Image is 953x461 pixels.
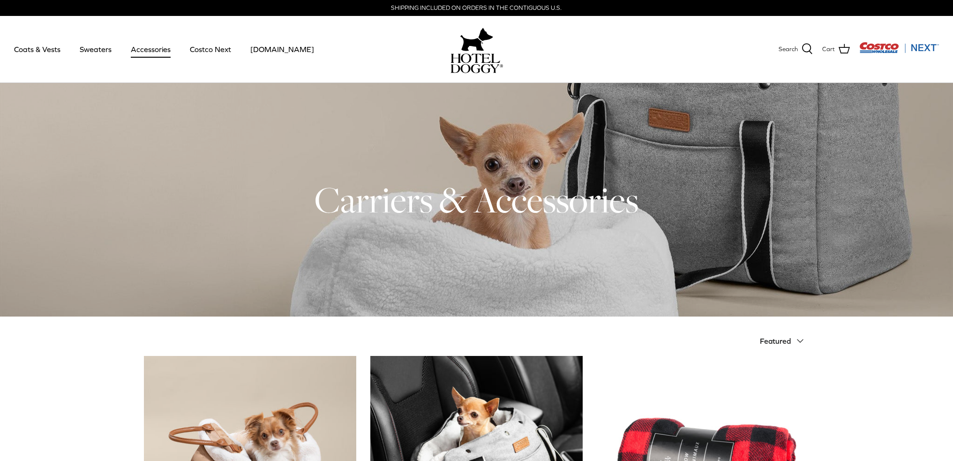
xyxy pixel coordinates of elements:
span: Cart [822,45,835,54]
span: Search [779,45,798,54]
a: Costco Next [181,33,240,65]
a: Accessories [122,33,179,65]
img: hoteldoggy.com [460,25,493,53]
button: Featured [760,331,810,351]
span: Featured [760,337,791,345]
h1: Carriers & Accessories [144,177,810,223]
a: Cart [822,43,850,55]
a: hoteldoggy.com hoteldoggycom [450,25,503,73]
img: hoteldoggycom [450,53,503,73]
a: Search [779,43,813,55]
a: Visit Costco Next [859,48,939,55]
a: Sweaters [71,33,120,65]
a: [DOMAIN_NAME] [242,33,323,65]
a: Coats & Vests [6,33,69,65]
img: Costco Next [859,42,939,53]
